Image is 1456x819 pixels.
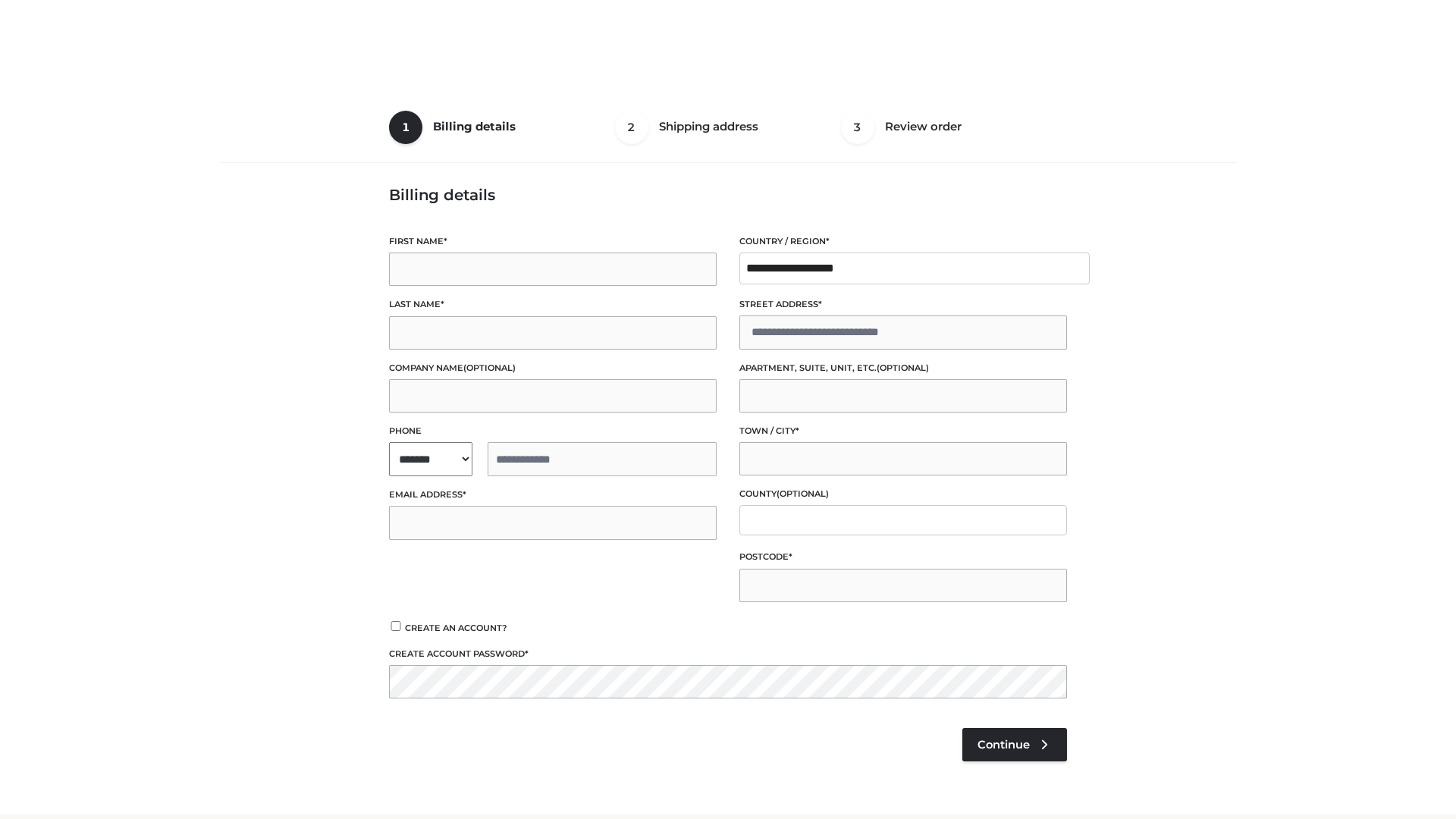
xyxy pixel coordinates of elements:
label: Phone [389,424,717,438]
span: (optional) [777,488,829,499]
a: Continue [962,728,1067,761]
span: Shipping address [659,119,758,133]
span: 1 [389,111,422,144]
label: Postcode [739,550,1067,564]
label: Country / Region [739,234,1067,249]
label: Last name [389,297,717,312]
span: Continue [977,738,1030,752]
label: Town / City [739,424,1067,438]
label: Company name [389,361,717,375]
label: Create account password [389,647,1067,661]
span: 2 [615,111,648,144]
label: Email address [389,488,717,502]
h3: Billing details [389,186,1067,204]
span: (optional) [463,362,516,373]
label: First name [389,234,717,249]
span: 3 [841,111,874,144]
span: (optional) [877,362,929,373]
label: Apartment, suite, unit, etc. [739,361,1067,375]
span: Review order [885,119,962,133]
span: Create an account? [405,623,507,633]
label: County [739,487,1067,501]
input: Create an account? [389,621,403,631]
label: Street address [739,297,1067,312]
span: Billing details [433,119,516,133]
